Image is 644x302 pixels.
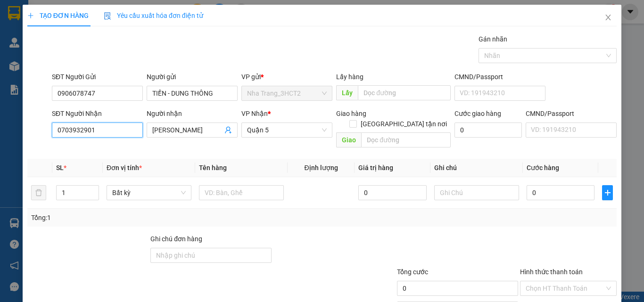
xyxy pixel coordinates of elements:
[358,185,426,200] input: 0
[112,186,186,200] span: Bất kỳ
[527,164,559,171] span: Cước hàng
[241,110,268,117] span: VP Nhận
[604,14,612,21] span: close
[520,268,583,276] label: Hình thức thanh toán
[602,185,613,200] button: plus
[52,72,143,82] div: SĐT Người Gửi
[31,212,249,223] div: Tổng: 1
[247,123,327,137] span: Quận 5
[224,126,232,134] span: user-add
[147,108,238,119] div: Người nhận
[603,189,612,196] span: plus
[150,248,272,263] input: Ghi chú đơn hàng
[526,108,617,119] div: CMND/Passport
[397,268,428,276] span: Tổng cước
[454,122,522,138] input: Cước giao hàng
[147,72,238,82] div: Người gửi
[304,164,338,171] span: Định lượng
[104,12,111,20] img: icon
[199,164,227,171] span: Tên hàng
[336,110,366,117] span: Giao hàng
[241,72,332,82] div: VP gửi
[199,185,284,200] input: VD: Bàn, Ghế
[336,85,358,100] span: Lấy
[27,12,34,19] span: plus
[595,5,621,31] button: Close
[336,73,363,81] span: Lấy hàng
[361,132,451,147] input: Dọc đường
[56,164,64,171] span: SL
[357,119,451,129] span: [GEOGRAPHIC_DATA] tận nơi
[247,86,327,100] span: Nha Trang_3HCT2
[150,235,202,243] label: Ghi chú đơn hàng
[430,159,523,177] th: Ghi chú
[479,35,507,43] label: Gán nhãn
[104,12,203,19] span: Yêu cầu xuất hóa đơn điện tử
[454,72,545,82] div: CMND/Passport
[434,185,519,200] input: Ghi Chú
[358,164,393,171] span: Giá trị hàng
[31,185,46,200] button: delete
[336,132,361,147] span: Giao
[454,110,501,117] label: Cước giao hàng
[358,85,451,100] input: Dọc đường
[52,108,143,119] div: SĐT Người Nhận
[27,12,89,19] span: TẠO ĐƠN HÀNG
[107,164,142,171] span: Đơn vị tính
